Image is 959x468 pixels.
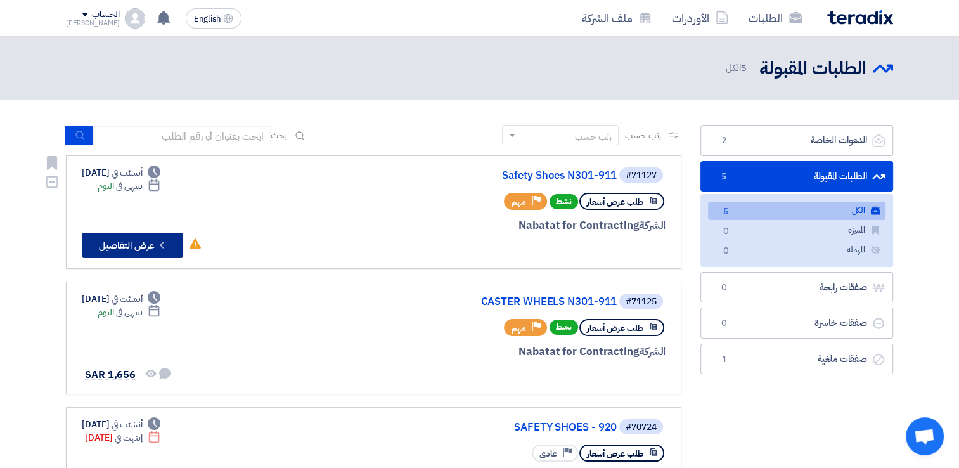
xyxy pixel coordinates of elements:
span: الشركة [639,218,666,233]
span: طلب عرض أسعار [587,196,643,208]
span: أنشئت في [112,166,142,179]
span: رتب حسب [625,129,661,142]
span: مهم [512,196,526,208]
a: الكل [708,202,885,220]
a: صفقات رابحة0 [700,272,893,303]
div: Nabatat for Contracting [361,344,666,360]
span: الشركة [639,344,666,360]
button: عرض التفاصيل [82,233,183,258]
div: Nabatat for Contracting [361,218,666,234]
a: المهملة [708,241,885,259]
a: الدعوات الخاصة2 [700,125,893,156]
a: Open chat [906,417,944,455]
span: بحث [271,129,287,142]
span: أنشئت في [112,292,142,306]
div: الحساب [92,10,119,20]
img: profile_test.png [125,8,145,29]
span: 2 [716,134,731,147]
span: إنتهت في [115,431,142,445]
span: طلب عرض أسعار [587,448,643,460]
span: 0 [716,282,731,294]
div: [DATE] [85,431,160,445]
div: اليوم [98,179,160,193]
div: #71125 [626,297,657,306]
a: Safety Shoes N301-911 [363,170,617,181]
a: صفقات خاسرة0 [700,308,893,339]
span: 5 [718,205,733,219]
span: عادي [539,448,557,460]
a: الأوردرات [662,3,738,33]
span: نشط [550,194,578,209]
div: اليوم [98,306,160,319]
div: [DATE] [82,418,160,431]
span: نشط [550,320,578,335]
input: ابحث بعنوان أو رقم الطلب [93,126,271,145]
div: [DATE] [82,292,160,306]
a: CASTER WHEELS N301-911 [363,296,617,308]
a: SAFETY SHOES - 920 [363,422,617,433]
a: المميزة [708,221,885,240]
div: رتب حسب [575,130,612,143]
span: 0 [716,317,731,330]
span: 0 [718,225,733,238]
span: 5 [741,61,747,75]
span: ينتهي في [116,179,142,193]
div: #70724 [626,423,657,432]
a: صفقات ملغية1 [700,344,893,375]
a: الطلبات [738,3,812,33]
div: #71127 [626,171,657,180]
span: 1 [716,353,731,366]
img: Teradix logo [827,10,893,25]
div: [PERSON_NAME] [66,20,120,27]
span: SAR 1,656 [85,367,136,382]
a: ملف الشركة [572,3,662,33]
span: طلب عرض أسعار [587,322,643,334]
div: [DATE] [82,166,160,179]
span: 5 [716,171,731,183]
span: ينتهي في [116,306,142,319]
h2: الطلبات المقبولة [759,56,866,81]
button: English [186,8,241,29]
span: أنشئت في [112,418,142,431]
span: English [194,15,221,23]
span: الكل [725,61,749,75]
span: 0 [718,245,733,258]
span: مهم [512,322,526,334]
a: الطلبات المقبولة5 [700,161,893,192]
